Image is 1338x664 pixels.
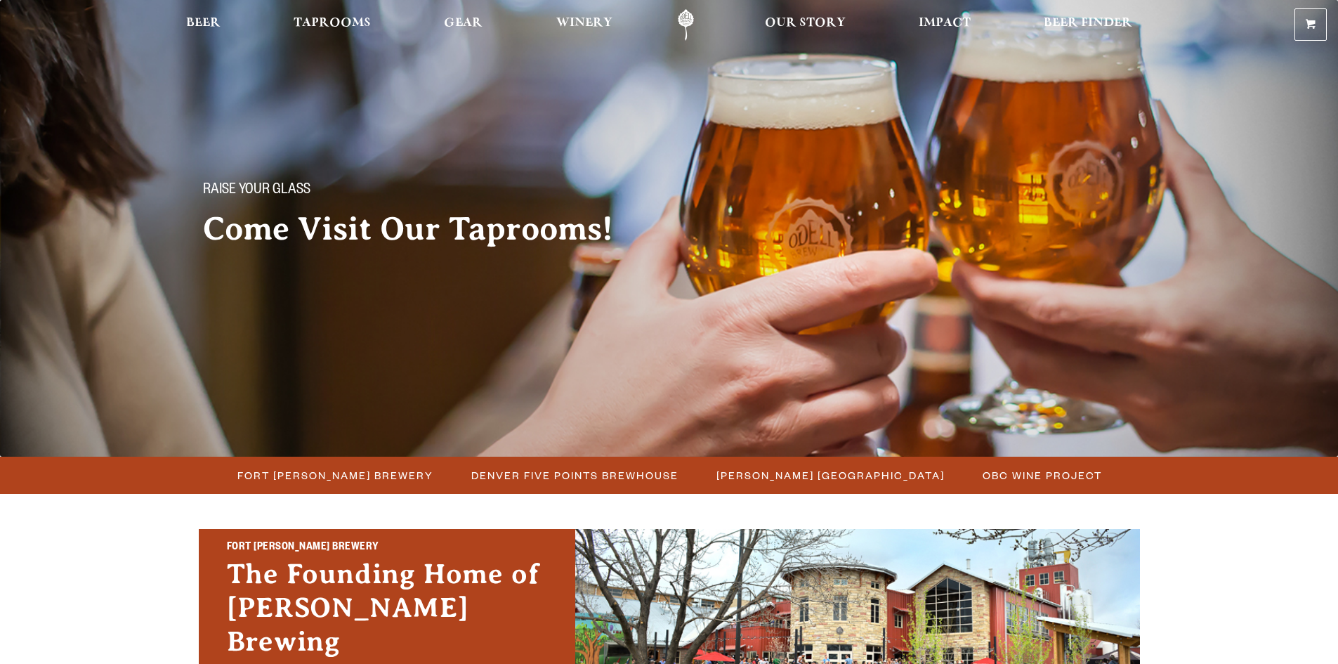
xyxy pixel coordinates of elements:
[919,18,971,29] span: Impact
[237,465,433,486] span: Fort [PERSON_NAME] Brewery
[1035,9,1141,41] a: Beer Finder
[708,465,952,486] a: [PERSON_NAME] [GEOGRAPHIC_DATA]
[203,211,641,247] h2: Come Visit Our Taprooms!
[547,9,622,41] a: Winery
[435,9,492,41] a: Gear
[756,9,855,41] a: Our Story
[660,9,712,41] a: Odell Home
[463,465,686,486] a: Denver Five Points Brewhouse
[229,465,440,486] a: Fort [PERSON_NAME] Brewery
[765,18,846,29] span: Our Story
[910,9,980,41] a: Impact
[983,465,1102,486] span: OBC Wine Project
[186,18,221,29] span: Beer
[177,9,230,41] a: Beer
[556,18,612,29] span: Winery
[227,539,547,557] h2: Fort [PERSON_NAME] Brewery
[284,9,380,41] a: Taprooms
[471,465,678,486] span: Denver Five Points Brewhouse
[974,465,1109,486] a: OBC Wine Project
[716,465,945,486] span: [PERSON_NAME] [GEOGRAPHIC_DATA]
[444,18,483,29] span: Gear
[1044,18,1132,29] span: Beer Finder
[294,18,371,29] span: Taprooms
[203,182,310,200] span: Raise your glass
